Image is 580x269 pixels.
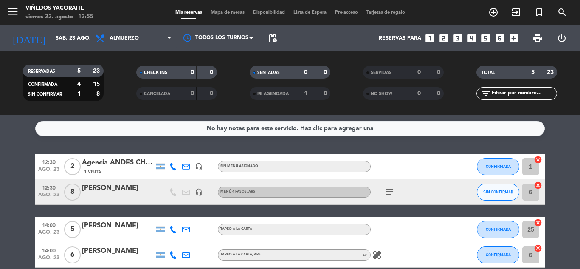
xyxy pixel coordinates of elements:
[483,190,513,194] span: SIN CONFIRMAR
[257,71,280,75] span: SENTADAS
[38,157,59,167] span: 12:30
[534,218,542,227] i: cancel
[452,33,463,44] i: looks_3
[25,13,93,21] div: viernes 22. agosto - 13:55
[486,164,511,169] span: CONFIRMADA
[289,10,331,15] span: Lista de Espera
[532,33,543,43] span: print
[64,246,81,263] span: 6
[531,69,535,75] strong: 5
[511,7,521,17] i: exit_to_app
[195,188,203,196] i: headset_mic
[486,252,511,257] span: CONFIRMADA
[304,91,307,96] strong: 1
[82,246,154,257] div: [PERSON_NAME]
[438,33,449,44] i: looks_two
[534,156,542,164] i: cancel
[195,163,203,170] i: headset_mic
[324,69,329,75] strong: 0
[82,220,154,231] div: [PERSON_NAME]
[220,164,258,168] span: Sin menú asignado
[437,69,442,75] strong: 0
[359,250,370,260] span: v
[247,190,257,193] span: , ARS -
[494,33,505,44] i: looks_6
[206,10,249,15] span: Mapa de mesas
[372,250,382,260] i: healing
[144,92,170,96] span: CANCELADA
[379,35,421,41] span: Reservas para
[481,71,495,75] span: TOTAL
[437,91,442,96] strong: 0
[324,91,329,96] strong: 8
[38,167,59,176] span: ago. 23
[488,7,498,17] i: add_circle_outline
[220,190,257,193] span: MENÚ 4 PASOS
[207,124,374,133] div: No hay notas para este servicio. Haz clic para agregar una
[96,91,101,97] strong: 8
[477,158,519,175] button: CONFIRMADA
[371,92,392,96] span: NO SHOW
[6,5,19,21] button: menu
[304,69,307,75] strong: 0
[424,33,435,44] i: looks_one
[385,187,395,197] i: subject
[6,29,51,48] i: [DATE]
[210,91,215,96] strong: 0
[547,69,555,75] strong: 23
[82,183,154,194] div: [PERSON_NAME]
[28,92,62,96] span: SIN CONFIRMAR
[477,221,519,238] button: CONFIRMADA
[64,221,81,238] span: 5
[77,68,81,74] strong: 5
[491,89,557,98] input: Filtrar por nombre...
[79,33,89,43] i: arrow_drop_down
[480,33,491,44] i: looks_5
[417,69,421,75] strong: 0
[93,68,101,74] strong: 23
[77,81,81,87] strong: 4
[466,33,477,44] i: looks_4
[38,255,59,265] span: ago. 23
[64,158,81,175] span: 2
[171,10,206,15] span: Mis reservas
[477,184,519,201] button: SIN CONFIRMAR
[38,182,59,192] span: 12:30
[481,88,491,99] i: filter_list
[534,7,544,17] i: turned_in_not
[84,169,101,176] span: 1 Visita
[28,82,57,87] span: CONFIRMADA
[82,157,154,168] div: Agencia ANDES CHALLENGE [PERSON_NAME]
[549,25,574,51] div: LOG OUT
[534,181,542,190] i: cancel
[486,227,511,232] span: CONFIRMADA
[267,33,278,43] span: pending_actions
[110,35,139,41] span: Almuerzo
[93,81,101,87] strong: 15
[64,184,81,201] span: 8
[77,91,81,97] strong: 1
[257,92,289,96] span: RE AGENDADA
[38,245,59,255] span: 14:00
[191,91,194,96] strong: 0
[534,244,542,252] i: cancel
[508,33,519,44] i: add_box
[28,69,55,74] span: RESERVADAS
[220,253,262,256] span: TAPEO A LA CARTA
[371,71,391,75] span: SERVIDAS
[38,220,59,229] span: 14:00
[417,91,421,96] strong: 0
[557,7,567,17] i: search
[6,5,19,18] i: menu
[38,229,59,239] span: ago. 23
[363,252,365,258] span: 1
[38,192,59,202] span: ago. 23
[249,10,289,15] span: Disponibilidad
[191,69,194,75] strong: 0
[144,71,167,75] span: CHECK INS
[557,33,567,43] i: power_settings_new
[220,227,252,231] span: TAPEO A LA CARTA
[362,10,409,15] span: Tarjetas de regalo
[477,246,519,263] button: CONFIRMADA
[210,69,215,75] strong: 0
